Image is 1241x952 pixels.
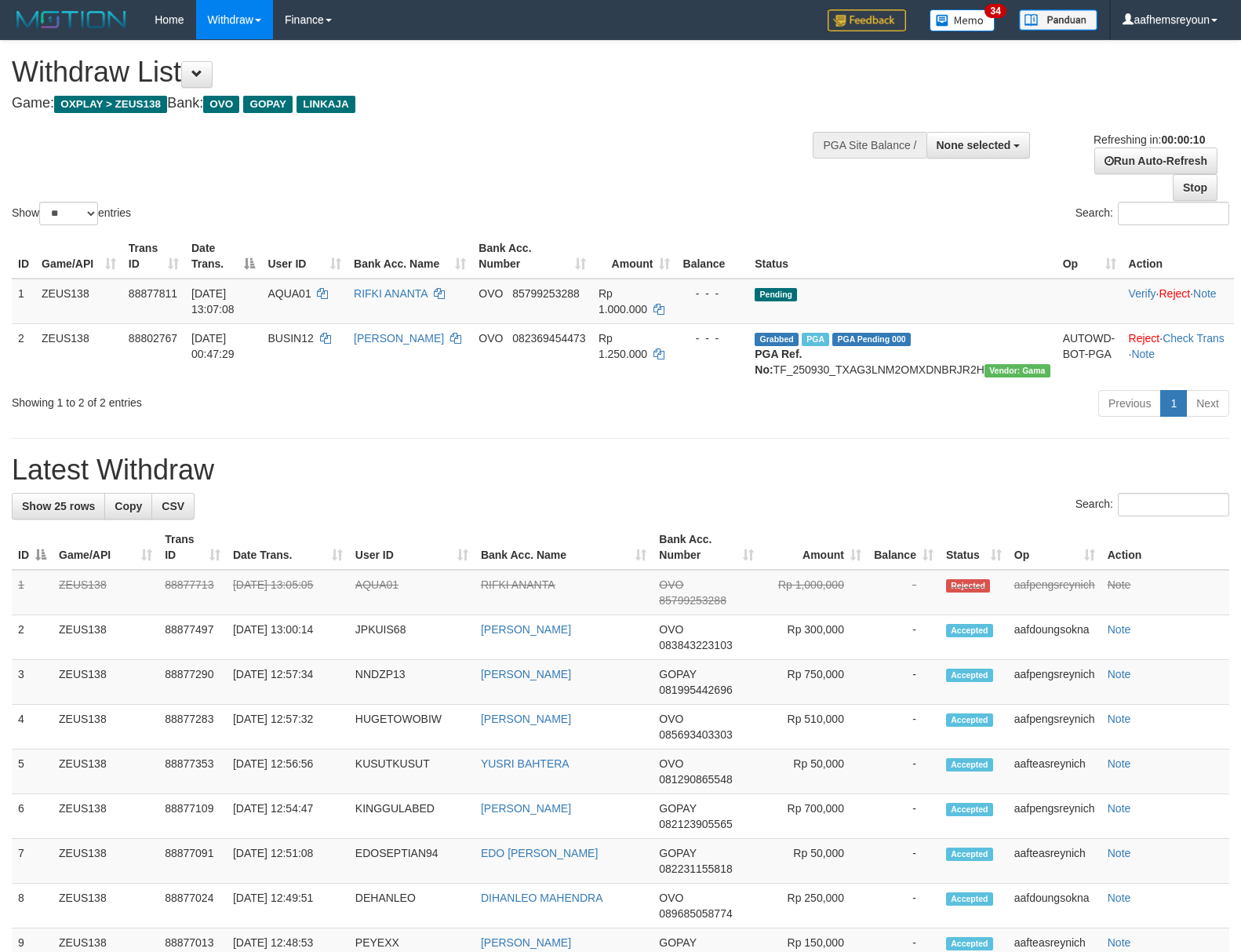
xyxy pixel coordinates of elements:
span: Accepted [946,758,993,771]
span: LINKAJA [297,96,355,113]
td: Rp 750,000 [760,660,868,705]
td: 3 [12,660,53,705]
a: Note [1108,802,1131,815]
span: 88877811 [129,287,177,300]
th: User ID: activate to sort column ascending [349,525,475,570]
td: 4 [12,705,53,750]
a: Show 25 rows [12,493,105,520]
span: GOPAY [659,668,696,680]
a: Note [1108,713,1131,725]
a: Previous [1098,390,1161,417]
td: ZEUS138 [53,794,158,839]
h1: Withdraw List [12,57,812,88]
td: 88877024 [158,884,227,928]
td: - [868,705,940,750]
td: Rp 50,000 [760,750,868,794]
td: ZEUS138 [53,615,158,660]
span: CSV [162,500,184,512]
span: Copy 081995442696 to clipboard [659,684,732,696]
td: - [868,794,940,839]
td: 88877109 [158,794,227,839]
td: KUSUTKUSUT [349,750,475,794]
span: Show 25 rows [22,500,95,512]
th: Game/API: activate to sort column ascending [53,525,158,570]
td: - [868,839,940,884]
span: OVO [659,892,683,904]
th: Action [1123,234,1234,279]
th: Amount: activate to sort column ascending [592,234,677,279]
td: [DATE] 12:57:34 [227,660,349,705]
span: OVO [659,713,683,725]
span: OVO [659,757,683,770]
a: Reject [1129,332,1160,345]
a: RIFKI ANANTA [354,287,428,300]
td: - [868,615,940,660]
th: ID: activate to sort column descending [12,525,53,570]
span: Rp 1.250.000 [599,332,647,360]
span: Copy 082123905565 to clipboard [659,818,732,830]
th: User ID: activate to sort column ascending [261,234,348,279]
td: ZEUS138 [53,884,158,928]
th: Amount: activate to sort column ascending [760,525,868,570]
th: Game/API: activate to sort column ascending [35,234,122,279]
a: Note [1131,348,1155,360]
span: Copy 082231155818 to clipboard [659,863,732,875]
th: Trans ID: activate to sort column ascending [122,234,185,279]
td: 2 [12,323,35,384]
td: aafpengsreynich [1008,705,1101,750]
td: 7 [12,839,53,884]
th: Bank Acc. Number: activate to sort column ascending [653,525,759,570]
span: Copy 082369454473 to clipboard [512,332,585,345]
td: ZEUS138 [35,279,122,324]
span: None selected [937,139,1011,151]
th: Date Trans.: activate to sort column ascending [227,525,349,570]
span: OVO [203,96,239,113]
span: Copy 083843223103 to clipboard [659,639,732,651]
td: ZEUS138 [35,323,122,384]
td: [DATE] 12:57:32 [227,705,349,750]
a: Note [1108,847,1131,859]
div: - - - [682,330,742,346]
a: Next [1186,390,1229,417]
select: Showentries [39,202,98,225]
a: Note [1108,578,1131,591]
span: Copy 085693403303 to clipboard [659,728,732,741]
td: DEHANLEO [349,884,475,928]
a: Note [1108,623,1131,636]
td: - [868,570,940,615]
td: AQUA01 [349,570,475,615]
span: Accepted [946,892,993,906]
td: Rp 700,000 [760,794,868,839]
td: aafteasreynich [1008,750,1101,794]
td: 8 [12,884,53,928]
a: [PERSON_NAME] [481,802,571,815]
td: NNDZP13 [349,660,475,705]
span: GOPAY [659,847,696,859]
span: Accepted [946,713,993,727]
span: Pending [755,288,797,301]
div: PGA Site Balance / [813,132,926,159]
div: Showing 1 to 2 of 2 entries [12,388,505,410]
td: 88877283 [158,705,227,750]
span: [DATE] 00:47:29 [191,332,235,360]
td: 5 [12,750,53,794]
th: Balance: activate to sort column ascending [868,525,940,570]
th: Bank Acc. Number: activate to sort column ascending [472,234,592,279]
th: Status [748,234,1056,279]
td: [DATE] 12:51:08 [227,839,349,884]
button: None selected [926,132,1031,159]
span: Copy 85799253288 to clipboard [659,594,726,607]
th: Bank Acc. Name: activate to sort column ascending [348,234,472,279]
td: aafpengsreynich [1008,660,1101,705]
th: Op: activate to sort column ascending [1008,525,1101,570]
span: BUSIN12 [267,332,313,345]
span: GOPAY [659,802,696,815]
th: Trans ID: activate to sort column ascending [158,525,227,570]
label: Show entries [12,202,131,225]
b: PGA Ref. No: [755,348,802,376]
a: Note [1108,892,1131,904]
a: 1 [1160,390,1187,417]
a: Copy [104,493,152,520]
span: Copy 081290865548 to clipboard [659,773,732,786]
h1: Latest Withdraw [12,454,1229,486]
